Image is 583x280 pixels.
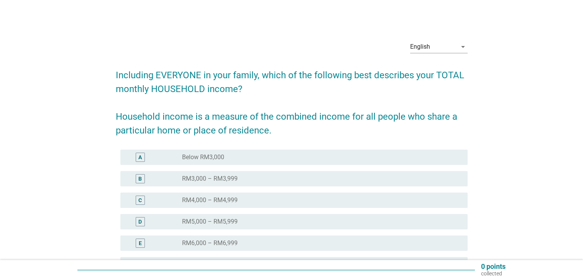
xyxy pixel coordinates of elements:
label: RM3,000 – RM3,999 [182,175,238,183]
i: arrow_drop_down [458,42,468,51]
label: Below RM3,000 [182,153,224,161]
div: C [138,196,142,204]
label: RM5,000 – RM5,999 [182,218,238,226]
div: B [138,175,142,183]
h2: Including EVERYONE in your family, which of the following best describes your TOTAL monthly HOUSE... [116,61,468,137]
div: D [138,218,142,226]
div: A [138,153,142,161]
p: collected [481,270,506,277]
p: 0 points [481,263,506,270]
div: E [139,239,142,247]
label: RM6,000 – RM6,999 [182,239,238,247]
label: RM4,000 – RM4,999 [182,196,238,204]
div: English [410,43,430,50]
